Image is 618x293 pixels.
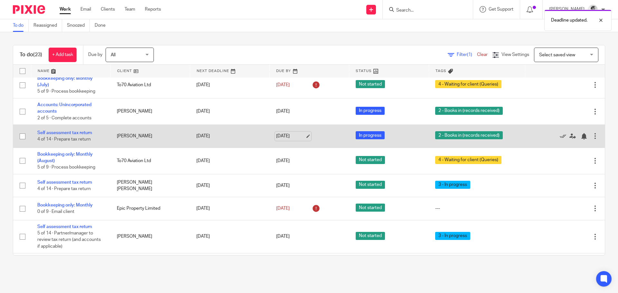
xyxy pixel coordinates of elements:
[110,253,190,286] td: M.O Aviation Ltd
[356,232,385,240] span: Not started
[49,48,77,62] a: + Add task
[110,174,190,197] td: [PERSON_NAME] [PERSON_NAME]
[37,165,95,169] span: 5 of 9 · Process bookkeeping
[145,6,161,13] a: Reports
[37,224,92,229] a: Self assessment tax return
[37,152,93,163] a: Bookkeeping only: Monthly (August)
[37,203,93,207] a: Bookkeeping only: Monthly
[276,109,290,114] span: [DATE]
[190,72,269,98] td: [DATE]
[33,52,42,57] span: (23)
[435,156,501,164] span: 4 - Waiting for client (Queries)
[190,220,269,253] td: [DATE]
[276,206,290,211] span: [DATE]
[37,180,92,185] a: Self assessment tax return
[276,183,290,188] span: [DATE]
[13,19,29,32] a: To do
[356,156,385,164] span: Not started
[110,197,190,220] td: Epic Property Limited
[356,107,385,115] span: In progress
[588,5,598,15] img: Adam_2025.jpg
[435,107,503,115] span: 2 - Books in (records received)
[37,116,91,120] span: 2 of 5 · Complete accounts
[95,19,110,32] a: Done
[190,98,269,124] td: [DATE]
[37,137,91,142] span: 4 of 14 · Prepare tax return
[110,72,190,98] td: To70 Aviation Ltd
[190,197,269,220] td: [DATE]
[125,6,135,13] a: Team
[20,51,42,58] h1: To do
[501,52,529,57] span: View Settings
[356,181,385,189] span: Not started
[80,6,91,13] a: Email
[190,253,269,286] td: [DATE]
[110,125,190,148] td: [PERSON_NAME]
[435,181,470,189] span: 3 - In progress
[356,131,385,139] span: In progress
[33,19,62,32] a: Reassigned
[37,210,74,214] span: 0 of 9 · Email client
[435,232,470,240] span: 3 - In progress
[551,17,587,23] p: Deadline updated.
[560,133,569,139] a: Mark as done
[110,98,190,124] td: [PERSON_NAME]
[539,53,575,57] span: Select saved view
[435,131,503,139] span: 2 - Books in (records received)
[37,89,95,94] span: 5 of 9 · Process bookkeeping
[67,19,90,32] a: Snoozed
[111,53,116,57] span: All
[356,204,385,212] span: Not started
[190,148,269,174] td: [DATE]
[435,69,446,73] span: Tags
[435,205,519,212] div: ---
[88,51,102,58] p: Due by
[101,6,115,13] a: Clients
[467,52,472,57] span: (1)
[477,52,488,57] a: Clear
[37,103,91,114] a: Accounts: Unincorporated accounts
[190,174,269,197] td: [DATE]
[60,6,71,13] a: Work
[13,5,45,14] img: Pixie
[190,125,269,148] td: [DATE]
[110,220,190,253] td: [PERSON_NAME]
[37,131,92,135] a: Self assessment tax return
[276,159,290,163] span: [DATE]
[110,148,190,174] td: To70 Aviation Ltd
[457,52,477,57] span: Filter
[37,187,91,191] span: 4 of 14 · Prepare tax return
[276,234,290,239] span: [DATE]
[276,83,290,87] span: [DATE]
[37,231,101,249] span: 5 of 14 · Partner/manager to review tax return (and accounts if applicable)
[356,80,385,88] span: Not started
[435,80,501,88] span: 4 - Waiting for client (Queries)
